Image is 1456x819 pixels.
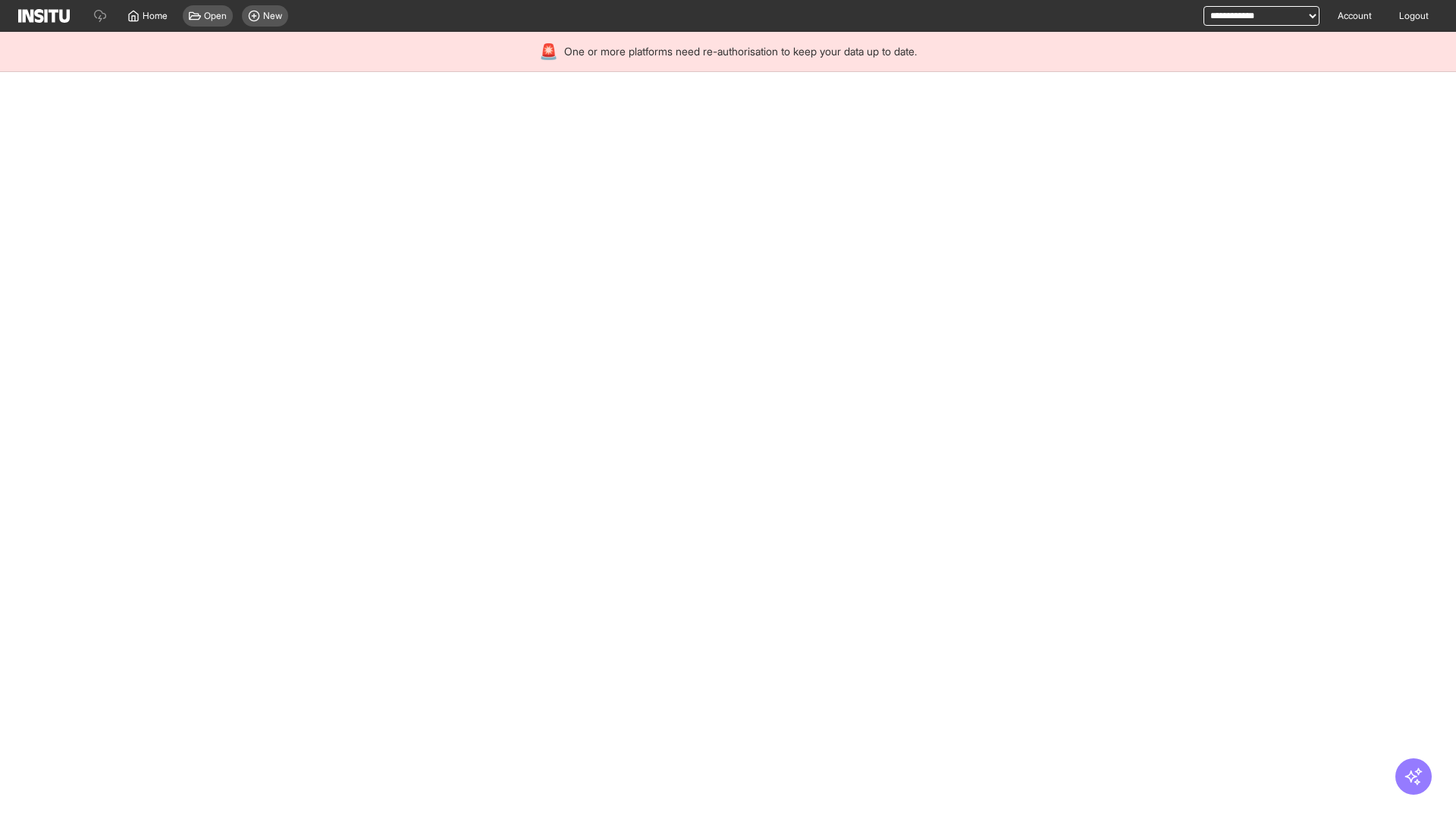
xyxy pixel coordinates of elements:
[263,10,282,22] span: New
[143,10,168,22] span: Home
[564,44,917,59] span: One or more platforms need re-authorisation to keep your data up to date.
[204,10,227,22] span: Open
[539,41,558,62] div: 🚨
[18,9,70,23] img: Logo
